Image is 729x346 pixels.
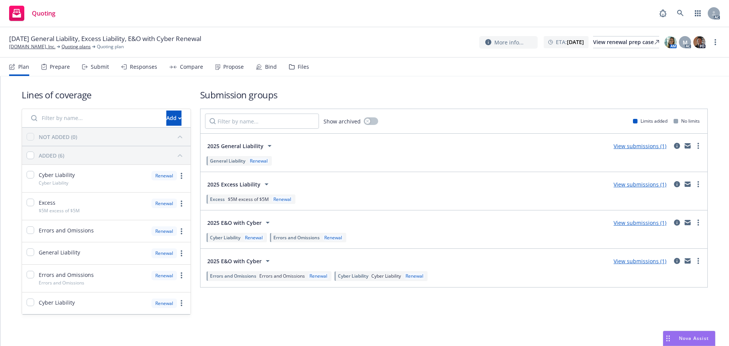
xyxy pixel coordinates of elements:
[308,273,329,279] div: Renewal
[166,111,181,125] div: Add
[39,199,55,207] span: Excess
[39,133,77,141] div: NOT ADDED (0)
[614,219,666,226] a: View submissions (1)
[694,256,703,265] a: more
[664,36,677,48] img: photo
[151,299,177,308] div: Renewal
[32,10,55,16] span: Quoting
[371,273,401,279] span: Cyber Liability
[39,248,80,256] span: General Liability
[494,38,524,46] span: More info...
[683,38,688,46] span: M
[567,38,584,46] strong: [DATE]
[177,271,186,280] a: more
[39,271,94,279] span: Errors and Omissions
[679,335,709,341] span: Nova Assist
[672,218,682,227] a: circleInformation
[207,219,262,227] span: 2025 E&O with Cyber
[633,118,667,124] div: Limits added
[683,180,692,189] a: mail
[479,36,538,49] button: More info...
[166,111,181,126] button: Add
[694,141,703,150] a: more
[210,273,256,279] span: Errors and Omissions
[228,196,269,202] span: $5M excess of $5M
[672,256,682,265] a: circleInformation
[22,88,191,101] h1: Lines of coverage
[683,141,692,150] a: mail
[683,256,692,265] a: mail
[39,299,75,307] span: Cyber Liability
[273,234,320,241] span: Errors and Omissions
[404,273,425,279] div: Renewal
[151,171,177,180] div: Renewal
[39,280,84,286] span: Errors and Omissions
[39,171,75,179] span: Cyber Liability
[338,273,368,279] span: Cyber Liability
[6,3,58,24] a: Quoting
[556,38,584,46] span: ETA :
[200,88,708,101] h1: Submission groups
[205,253,275,269] button: 2025 E&O with Cyber
[205,138,276,153] button: 2025 General Liability
[265,64,277,70] div: Bind
[210,158,245,164] span: General Liability
[151,271,177,280] div: Renewal
[694,180,703,189] a: more
[207,142,264,150] span: 2025 General Liability
[663,331,715,346] button: Nova Assist
[177,227,186,236] a: more
[207,257,262,265] span: 2025 E&O with Cyber
[39,180,68,186] span: Cyber Liability
[39,226,94,234] span: Errors and Omissions
[97,43,124,50] span: Quoting plan
[177,199,186,208] a: more
[39,149,186,161] button: ADDED (6)
[614,258,666,265] a: View submissions (1)
[207,180,260,188] span: 2025 Excess Liability
[259,273,305,279] span: Errors and Omissions
[690,6,705,21] a: Switch app
[663,331,673,346] div: Drag to move
[18,64,29,70] div: Plan
[151,199,177,208] div: Renewal
[323,117,361,125] span: Show archived
[205,215,275,230] button: 2025 E&O with Cyber
[248,158,269,164] div: Renewal
[39,207,80,214] span: $5M excess of $5M
[205,177,273,192] button: 2025 Excess Liability
[177,299,186,308] a: more
[593,36,659,48] a: View renewal prep case
[177,249,186,258] a: more
[272,196,293,202] div: Renewal
[614,142,666,150] a: View submissions (1)
[205,114,319,129] input: Filter by name...
[210,234,240,241] span: Cyber Liability
[9,34,201,43] span: [DATE] General Liability, Excess Liability, E&O with Cyber Renewal
[683,218,692,227] a: mail
[614,181,666,188] a: View submissions (1)
[298,64,309,70] div: Files
[673,6,688,21] a: Search
[655,6,671,21] a: Report a Bug
[50,64,70,70] div: Prepare
[210,196,225,202] span: Excess
[323,234,344,241] div: Renewal
[693,36,705,48] img: photo
[91,64,109,70] div: Submit
[672,141,682,150] a: circleInformation
[672,180,682,189] a: circleInformation
[177,171,186,180] a: more
[9,43,55,50] a: [DOMAIN_NAME], Inc.
[223,64,244,70] div: Propose
[151,226,177,236] div: Renewal
[39,152,64,160] div: ADDED (6)
[62,43,91,50] a: Quoting plans
[151,248,177,258] div: Renewal
[27,111,162,126] input: Filter by name...
[180,64,203,70] div: Compare
[694,218,703,227] a: more
[39,131,186,143] button: NOT ADDED (0)
[711,38,720,47] a: more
